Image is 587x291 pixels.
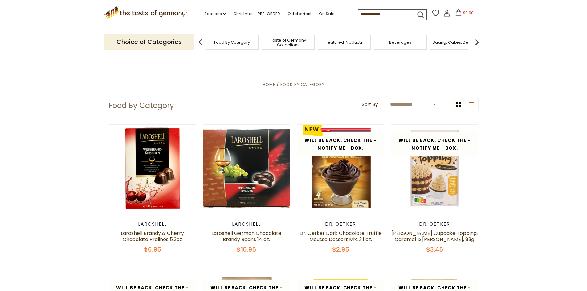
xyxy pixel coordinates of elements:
[300,230,382,243] a: Dr. Oetker Dark Chocolate Truffle Mousse Dessert Mix, 3.1 oz.
[214,40,250,45] a: Food By Category
[326,40,363,45] a: Featured Products
[391,221,479,227] div: Dr. Oetker
[297,125,384,212] img: Dr. Oetker Dark Chocolate Truffle Mousse Dessert Mix, 3.1 oz.
[237,245,256,254] span: $16.95
[121,230,184,243] a: Laroshell Brandy & Cherry Chocolate Pralines 5.3oz
[194,36,206,48] img: previous arrow
[391,125,478,212] img: Dr. Oetker Cupcake Topping, Caramel & Brownie, 83g
[109,101,174,110] h1: Food By Category
[109,221,197,227] div: Laroshell
[263,38,313,47] a: Taste of Germany Collections
[203,221,291,227] div: Laroshell
[233,10,280,17] a: Christmas - PRE-ORDER
[211,230,281,243] a: Laroshell German Chocolate Brandy Beans 14 oz.
[471,36,483,48] img: next arrow
[297,221,385,227] div: Dr. Oetker
[203,125,290,212] img: Laroshell German Chocolate Brandy Beans 14 oz.
[144,245,161,254] span: $6.95
[204,10,226,17] a: Seasons
[109,125,196,212] img: Laroshell Brandy & Cherry Chocolate Pralines 5.3oz
[389,40,411,45] a: Beverages
[104,34,194,50] p: Choice of Categories
[463,10,474,15] span: $0.00
[287,10,312,17] a: Oktoberfest
[362,101,379,108] label: Sort By:
[391,230,478,243] a: [PERSON_NAME] Cupcake Topping, Caramel & [PERSON_NAME], 83g
[451,9,478,18] button: $0.00
[280,82,324,87] a: Food By Category
[319,10,335,17] a: On Sale
[263,82,275,87] a: Home
[433,40,480,45] a: Baking, Cakes, Desserts
[426,245,443,254] span: $3.45
[332,245,349,254] span: $2.95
